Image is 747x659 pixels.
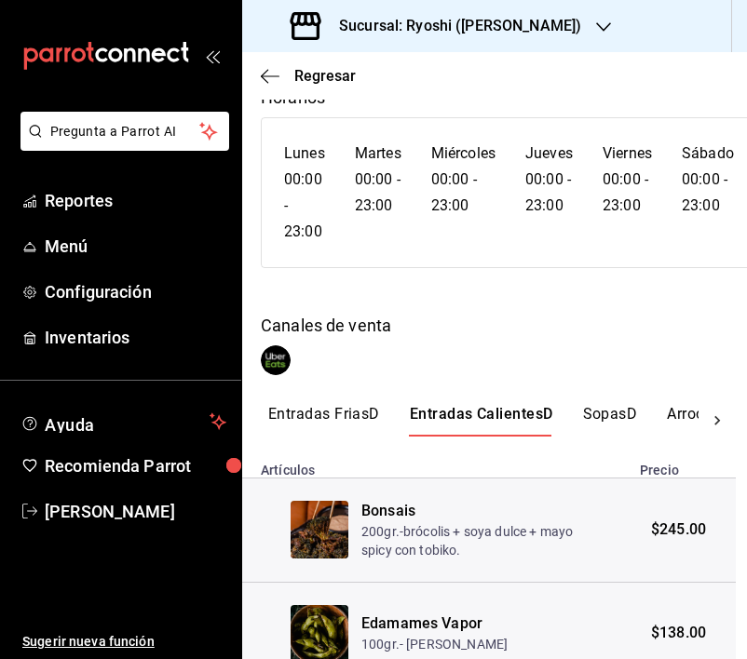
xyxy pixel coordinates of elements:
[284,167,325,245] h6: 00:00 - 23:00
[667,405,730,437] button: ArrocesD
[355,167,401,219] h6: 00:00 - 23:00
[651,519,706,541] span: $245.00
[268,405,380,437] button: Entradas FriasD
[284,141,325,167] h6: Lunes
[355,141,401,167] h6: Martes
[45,410,202,433] span: Ayuda
[324,15,581,37] h3: Sucursal: Ryoshi ([PERSON_NAME])
[45,279,226,304] span: Configuración
[231,451,629,478] th: Artículos
[603,141,652,167] h6: Viernes
[20,112,229,151] button: Pregunta a Parrot AI
[651,623,706,644] span: $138.00
[629,451,736,478] th: Precio
[525,167,573,219] h6: 00:00 - 23:00
[268,405,699,437] div: scrollable menu categories
[205,48,220,63] button: open_drawer_menu
[431,167,496,219] h6: 00:00 - 23:00
[13,135,229,155] a: Pregunta a Parrot AI
[45,188,226,213] span: Reportes
[361,501,606,522] div: Bonsais
[45,453,226,478] span: Recomienda Parrot
[431,141,496,167] h6: Miércoles
[291,501,348,558] img: Preview
[45,325,226,350] span: Inventarios
[682,141,734,167] h6: Sábado
[261,313,706,338] div: Canales de venta
[603,167,652,219] h6: 00:00 - 23:00
[361,635,508,653] p: 100gr.- [PERSON_NAME]
[45,499,226,524] span: [PERSON_NAME]
[50,122,200,141] span: Pregunta a Parrot AI
[525,141,573,167] h6: Jueves
[583,405,638,437] button: SopasD
[261,67,356,85] button: Regresar
[294,67,356,85] span: Regresar
[682,167,734,219] h6: 00:00 - 23:00
[45,234,226,259] span: Menú
[361,613,508,635] div: Edamames Vapor
[361,522,606,559] p: 200gr.-brócolis + soya dulce + mayo spicy con tobiko.
[22,632,226,652] span: Sugerir nueva función
[410,405,553,437] button: Entradas CalientesD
